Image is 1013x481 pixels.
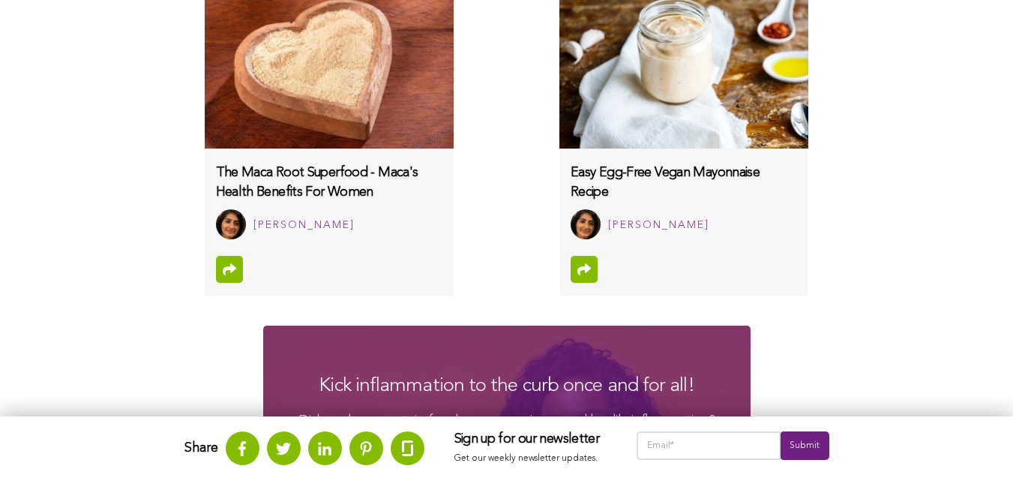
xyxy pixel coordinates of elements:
[608,216,709,235] div: [PERSON_NAME]
[571,209,601,239] img: Sitara Darvish
[205,149,454,250] a: The Maca Root Superfood - Maca's Health Benefits For Women Sitara Darvish [PERSON_NAME]
[402,440,413,456] img: glassdoor.svg
[253,216,355,235] div: [PERSON_NAME]
[571,164,797,201] h3: Easy Egg-Free Vegan Mayonnaise Recipe
[454,451,607,467] p: Get our weekly newsletter updates.
[216,209,246,239] img: Sitara Darvish
[184,441,218,455] strong: Share
[454,431,607,448] h3: Sign up for our newsletter
[293,372,721,399] h2: Kick inflammation to the curb once and for all!
[559,149,808,250] a: Easy Egg-Free Vegan Mayonnaise Recipe Sitara Darvish [PERSON_NAME]
[938,409,1013,481] iframe: Chat Widget
[637,431,781,460] input: Email*
[781,431,829,460] input: Submit
[216,164,442,201] h3: The Maca Root Superfood - Maca's Health Benefits For Women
